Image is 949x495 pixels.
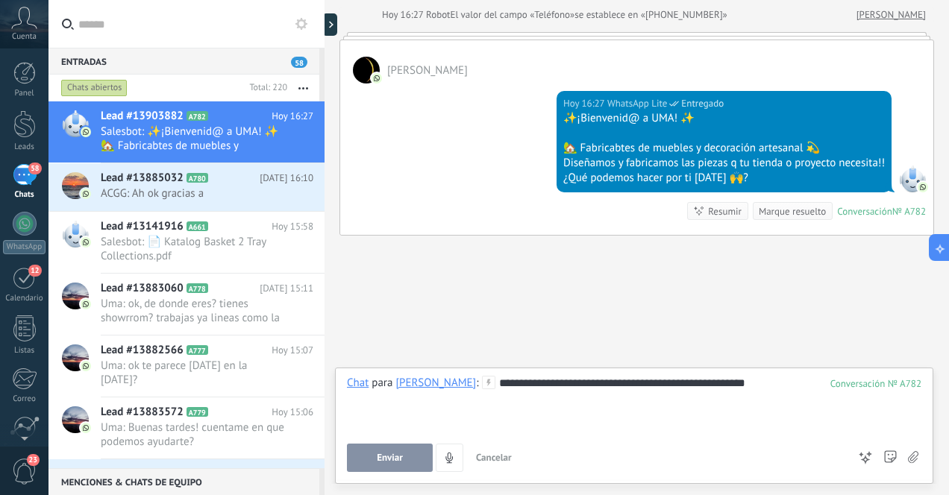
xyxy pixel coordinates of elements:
[563,141,885,156] div: 🏡 Fabricabtes de muebles y decoración artesanal 💫
[187,221,208,231] span: A661
[101,281,184,296] span: Lead #13883060
[3,190,46,200] div: Chats
[272,219,313,234] span: Hoy 15:58
[48,468,319,495] div: Menciones & Chats de equipo
[291,57,307,68] span: 58
[395,376,476,389] div: Carlos Mandujano
[187,283,208,293] span: A778
[563,111,885,126] div: ✨¡Bienvenid@ a UMA! ✨
[287,75,319,101] button: Más
[101,124,285,153] span: Salesbot: ✨¡Bienvenid@ a UMA! ✨ 🏡 Fabricabtes de muebles y decoración artesanal 💫 Diseñamos y fab...
[187,173,208,183] span: A780
[48,397,325,458] a: Lead #13883572 A779 Hoy 15:06 Uma: Buenas tardes! cuentame en que podemos ayudarte?
[892,205,926,218] div: № A782
[81,299,91,309] img: com.amocrm.amocrmwa.svg
[563,96,607,111] div: Hoy 16:27
[101,467,184,482] span: Lead #13886080
[3,240,46,254] div: WhatsApp
[426,8,450,21] span: Robot
[272,109,313,124] span: Hoy 16:27
[81,361,91,371] img: com.amocrm.amocrmwa.svg
[708,204,742,218] div: Resumir
[101,359,285,387] span: Uma: ok te parece [DATE] en la [DATE]?
[260,467,313,482] span: [DATE] 12:49
[451,7,575,22] span: El valor del campo «Teléfono»
[856,7,926,22] a: [PERSON_NAME]
[372,376,392,391] span: para
[28,163,41,174] span: 58
[101,109,184,124] span: Lead #13903882
[101,343,184,358] span: Lead #13882566
[3,394,46,404] div: Correo
[759,204,826,218] div: Marque resuelto
[101,405,184,420] span: Lead #13883572
[48,163,325,211] a: Lead #13885032 A780 [DATE] 16:10 ACGG: Ah ok gracias a
[899,165,926,192] span: WhatsApp Lite
[101,297,285,325] span: Uma: ok, de donde eres? tienes showrrom? trabajas ya lineas como la nuestra, buscas incorporar li...
[272,343,313,358] span: Hoy 15:07
[322,13,337,36] div: Mostrar
[101,171,184,186] span: Lead #13885032
[353,57,380,83] span: Carlos Mandujano
[101,186,285,201] span: ACGG: Ah ok gracias a
[3,294,46,303] div: Calendario
[563,156,885,171] div: Diseñamos y fabricamos las piezas q tu tienda o proyecto necesita!!
[918,182,928,192] img: com.amocrm.amocrmwa.svg
[476,376,478,391] span: :
[387,63,468,78] span: Carlos Mandujano
[377,453,403,463] span: Enviar
[48,335,325,397] a: Lead #13882566 A777 Hoy 15:07 Uma: ok te parece [DATE] en la [DATE]?
[61,79,128,97] div: Chats abiertos
[187,111,208,121] span: A782
[48,48,319,75] div: Entradas
[101,420,285,449] span: Uma: Buenas tardes! cuentame en que podemos ayudarte?
[81,127,91,137] img: com.amocrm.amocrmwa.svg
[81,189,91,199] img: com.amocrm.amocrmwa.svg
[681,96,724,111] span: Entregado
[382,7,426,22] div: Hoy 16:27
[101,235,285,263] span: Salesbot: 📄 Katalog Basket 2 Tray Collections.pdf
[272,405,313,420] span: Hoy 15:06
[27,454,40,466] span: 23
[476,451,512,464] span: Cancelar
[3,142,46,152] div: Leads
[260,281,313,296] span: [DATE] 15:11
[830,377,921,390] div: 782
[81,423,91,433] img: com.amocrm.amocrmwa.svg
[372,73,382,83] img: com.amocrm.amocrmwa.svg
[574,7,727,22] span: se establece en «[PHONE_NUMBER]»
[347,444,433,472] button: Enviar
[3,346,46,356] div: Listas
[837,205,892,218] div: Conversación
[260,171,313,186] span: [DATE] 16:10
[3,89,46,98] div: Panel
[243,81,287,95] div: Total: 220
[563,171,885,186] div: ¿Qué podemos hacer por ti [DATE] 🙌?
[187,345,208,355] span: A777
[48,212,325,273] a: Lead #13141916 A661 Hoy 15:58 Salesbot: 📄 Katalog Basket 2 Tray Collections.pdf
[28,265,41,277] span: 12
[12,32,37,42] span: Cuenta
[470,444,518,472] button: Cancelar
[48,101,325,163] a: Lead #13903882 A782 Hoy 16:27 Salesbot: ✨¡Bienvenid@ a UMA! ✨ 🏡 Fabricabtes de muebles y decoraci...
[187,407,208,417] span: A779
[81,237,91,248] img: com.amocrm.amocrmwa.svg
[607,96,667,111] span: WhatsApp Lite
[101,219,184,234] span: Lead #13141916
[48,274,325,335] a: Lead #13883060 A778 [DATE] 15:11 Uma: ok, de donde eres? tienes showrrom? trabajas ya lineas como...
